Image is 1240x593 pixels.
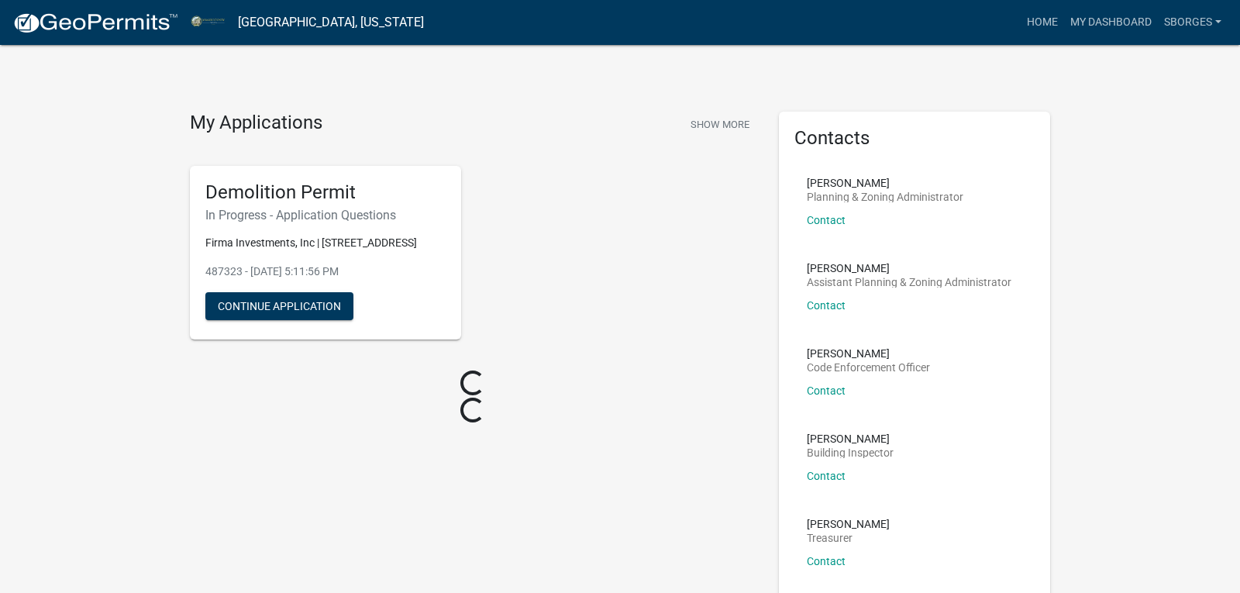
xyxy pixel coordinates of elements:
p: [PERSON_NAME] [807,519,890,529]
h5: Demolition Permit [205,181,446,204]
h5: Contacts [794,127,1035,150]
button: Show More [684,112,756,137]
img: Miami County, Indiana [191,12,226,33]
p: 487323 - [DATE] 5:11:56 PM [205,264,446,280]
p: [PERSON_NAME] [807,178,963,188]
p: Firma Investments, Inc | [STREET_ADDRESS] [205,235,446,251]
a: Contact [807,384,846,397]
a: Contact [807,555,846,567]
h4: My Applications [190,112,322,135]
p: Treasurer [807,533,890,543]
p: Planning & Zoning Administrator [807,191,963,202]
a: Home [1021,8,1064,37]
p: Code Enforcement Officer [807,362,930,373]
p: [PERSON_NAME] [807,433,894,444]
p: [PERSON_NAME] [807,348,930,359]
a: Contact [807,470,846,482]
a: Contact [807,214,846,226]
a: [GEOGRAPHIC_DATA], [US_STATE] [238,9,424,36]
p: Assistant Planning & Zoning Administrator [807,277,1011,288]
a: Contact [807,299,846,312]
p: Building Inspector [807,447,894,458]
button: Continue Application [205,292,353,320]
a: sborges [1158,8,1228,37]
h6: In Progress - Application Questions [205,208,446,222]
p: [PERSON_NAME] [807,263,1011,274]
a: My Dashboard [1064,8,1158,37]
